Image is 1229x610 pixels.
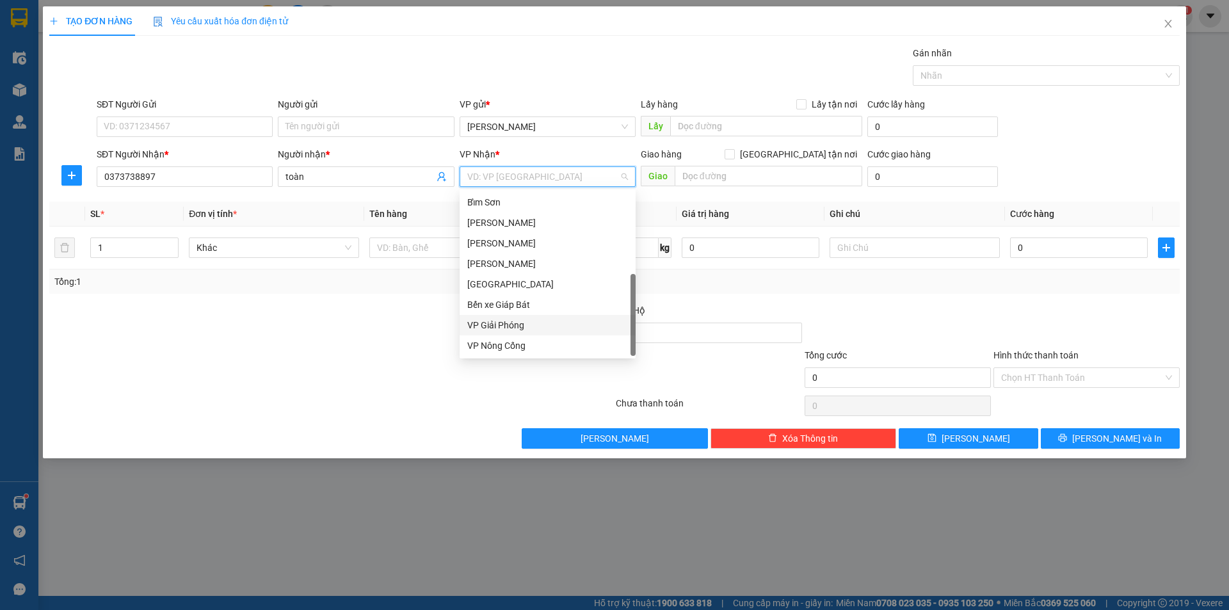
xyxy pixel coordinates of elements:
span: [PERSON_NAME] [581,431,649,445]
div: [PERSON_NAME] [467,257,628,271]
input: Dọc đường [670,116,862,136]
span: Khác [197,238,351,257]
input: Cước lấy hàng [867,116,998,137]
span: save [928,433,936,444]
label: Gán nhãn [913,48,952,58]
button: deleteXóa Thông tin [711,428,897,449]
div: VP Nông Cống [467,339,628,353]
span: VP gửi: [6,87,104,115]
input: VD: Bàn, Ghế [369,237,540,258]
span: Xóa Thông tin [782,431,838,445]
div: Hà Trung [460,213,636,233]
div: VP Nông Cống [460,335,636,356]
div: Người nhận [278,147,454,161]
div: SĐT Người Nhận [97,147,273,161]
div: Người gửi [278,97,454,111]
span: VP Nhận [460,149,495,159]
button: delete [54,237,75,258]
div: [GEOGRAPHIC_DATA] [467,277,628,291]
span: Tên hàng [369,209,407,219]
span: close [1163,19,1173,29]
button: [PERSON_NAME] [522,428,708,449]
span: [GEOGRAPHIC_DATA] tận nơi [735,147,862,161]
div: Như Thanh [460,253,636,274]
span: user-add [437,172,447,182]
input: Dọc đường [675,166,862,186]
span: Đơn vị tính [189,209,237,219]
button: plus [1158,237,1175,258]
button: plus [61,165,82,186]
label: Hình thức thanh toán [993,350,1079,360]
span: Lấy hàng [641,99,678,109]
div: Chưa thanh toán [614,396,803,419]
strong: PHIẾU BIÊN NHẬN [49,56,156,70]
span: delete [768,433,777,444]
span: Giao [641,166,675,186]
div: Bắc Ninh [460,274,636,294]
span: [PERSON_NAME] và In [1072,431,1162,445]
div: Thái Nguyên [460,233,636,253]
button: save[PERSON_NAME] [899,428,1038,449]
div: [PERSON_NAME] [467,216,628,230]
input: Ghi Chú [830,237,1000,258]
span: Tổng cước [805,350,847,360]
span: [PERSON_NAME] [942,431,1010,445]
div: VP Giải Phóng [460,315,636,335]
span: Thu Hộ [616,305,645,316]
span: SĐT XE [80,40,122,54]
span: VP Giải Phóng [159,87,237,100]
div: VP Giải Phóng [467,318,628,332]
div: Bến xe Giáp Bát [460,294,636,315]
button: printer[PERSON_NAME] và In [1041,428,1180,449]
label: Cước giao hàng [867,149,931,159]
span: kg [659,237,671,258]
img: icon [153,17,163,27]
span: HS1408250309 [162,24,237,37]
img: logo [7,23,43,68]
div: SĐT Người Gửi [97,97,273,111]
div: VP gửi [460,97,636,111]
label: Cước lấy hàng [867,99,925,109]
span: VP nhận: [113,87,237,100]
button: Close [1150,6,1186,42]
div: Bỉm Sơn [467,195,628,209]
span: plus [1159,243,1174,253]
span: SL [90,209,100,219]
span: TẠO ĐƠN HÀNG [49,16,133,26]
span: printer [1058,433,1067,444]
div: Bỉm Sơn [460,192,636,213]
span: Lấy [641,116,670,136]
div: [PERSON_NAME] [467,236,628,250]
span: Giá trị hàng [682,209,729,219]
input: Cước giao hàng [867,166,998,187]
input: 0 [682,237,819,258]
div: Tổng: 1 [54,275,474,289]
span: Giao hàng [641,149,682,159]
span: Yêu cầu xuất hóa đơn điện tử [153,16,288,26]
span: plus [62,170,81,181]
span: Hoàng Sơn [467,117,628,136]
span: plus [49,17,58,26]
span: 14:49:57 [DATE] [78,72,127,81]
strong: CHUYỂN PHÁT NHANH ĐÔNG LÝ [51,10,154,38]
div: Bến xe Giáp Bát [467,298,628,312]
th: Ghi chú [824,202,1005,227]
span: Lấy tận nơi [807,97,862,111]
span: Cước hàng [1010,209,1054,219]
